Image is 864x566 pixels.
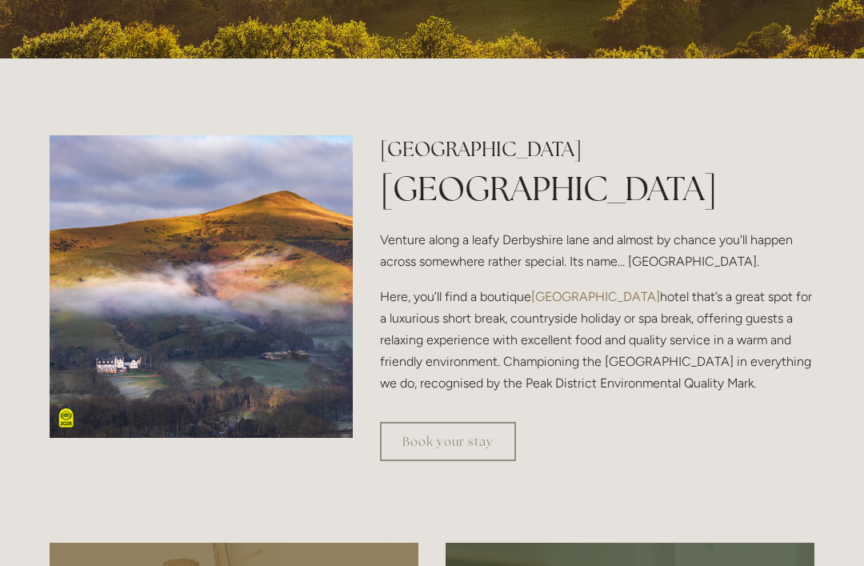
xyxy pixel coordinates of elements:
[380,165,814,212] h1: [GEOGRAPHIC_DATA]
[380,135,814,163] h2: [GEOGRAPHIC_DATA]
[50,135,353,439] img: Peak District National Park- misty Lose Hill View. Losehill House
[380,229,814,272] p: Venture along a leafy Derbyshire lane and almost by chance you'll happen across somewhere rather ...
[531,289,660,304] a: [GEOGRAPHIC_DATA]
[380,286,814,395] p: Here, you’ll find a boutique hotel that’s a great spot for a luxurious short break, countryside h...
[380,422,516,461] a: Book your stay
